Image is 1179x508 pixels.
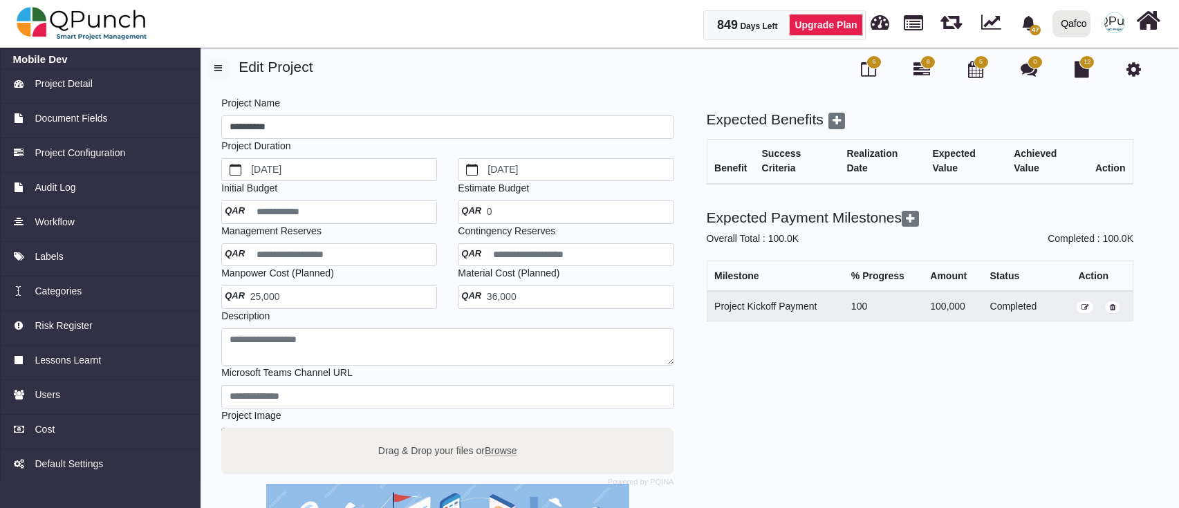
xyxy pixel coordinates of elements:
[913,66,930,77] a: 6
[1048,233,1133,244] span: Completed : 100.0K
[35,77,92,91] span: Project Detail
[458,266,559,281] label: Material Cost (Planned)
[762,147,833,176] div: Success Criteria
[221,181,277,196] label: Initial Budget
[968,61,983,77] i: Calendar
[1021,16,1036,30] svg: bell fill
[707,209,1133,227] h4: Expected Payment Milestones
[714,161,747,176] div: Benefit
[249,159,437,181] label: [DATE]
[466,164,479,176] svg: calendar
[1021,61,1037,77] i: Punch Discussion
[35,457,103,471] span: Default Settings
[904,9,923,30] span: Projects
[846,147,918,176] div: Realization Date
[974,1,1013,46] div: Dynamic Report
[913,61,930,77] i: Gantt
[221,408,281,423] label: Project Image
[35,111,107,126] span: Document Fields
[485,159,674,181] label: [DATE]
[35,319,92,333] span: Risk Register
[485,444,517,455] span: Browse
[35,353,101,368] span: Lessons Learnt
[707,291,844,321] td: Project Kickoff Payment
[1013,1,1047,44] a: bell fill47
[221,366,353,380] label: Microsoft Teams Channel URL
[373,438,522,462] label: Drag & Drop your files or
[35,146,125,160] span: Project Configuration
[35,180,75,195] span: Audit Log
[844,291,922,321] td: 100
[17,3,147,44] img: qpunch-sp.fa6292f.png
[789,14,862,36] a: Upgrade Plan
[1104,12,1125,33] img: avatar
[1033,57,1037,67] span: 0
[221,139,290,153] label: Project Duration
[35,250,63,264] span: Labels
[717,18,738,32] span: 849
[221,224,322,238] label: Management Reserves
[707,233,799,244] span: Overall Total : 100.0K
[1084,57,1090,67] span: 12
[458,159,485,181] button: calendar
[35,284,82,299] span: Categories
[466,206,492,217] span: 0
[871,8,889,29] span: Dashboard
[35,215,74,229] span: Workflow
[979,57,983,67] span: 5
[828,113,846,129] span: Add benefits
[222,159,249,181] button: calendar
[1061,269,1125,283] div: Action
[983,291,1055,321] td: Completed
[1014,147,1081,176] div: Achieved Value
[466,291,517,302] span: 36,000
[458,181,529,196] label: Estimate Budget
[707,111,1133,129] h4: Expected Benefits
[35,388,60,402] span: Users
[13,53,188,66] a: Mobile Dev
[940,7,962,30] span: Iteration
[221,309,270,323] label: Description
[1047,1,1096,46] a: Qafco
[1075,61,1089,77] i: Document Library
[861,61,876,77] i: Board
[1016,10,1041,35] div: Notification
[872,57,875,67] span: 6
[230,164,242,176] svg: calendar
[1030,25,1041,35] span: 47
[1136,8,1160,34] i: Home
[927,57,930,67] span: 6
[230,291,280,302] span: 25,000
[1096,1,1133,45] a: avatar
[1104,12,1125,33] span: QPunch Support
[458,224,555,238] label: Contingency Reserves
[1095,161,1126,176] div: Action
[221,96,280,111] label: Project Name
[932,147,999,176] div: Expected Value
[207,58,1169,75] h4: Edit Project
[923,291,983,321] td: 100,000
[740,21,777,31] span: Days Left
[221,266,334,281] label: Manpower Cost (Planned)
[714,269,837,283] div: Milestone
[35,422,55,437] span: Cost
[990,269,1048,283] div: Status
[851,269,916,283] div: % Progress
[930,269,975,283] div: Amount
[1061,12,1086,36] div: Qafco
[608,479,674,485] a: Powered by PQINA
